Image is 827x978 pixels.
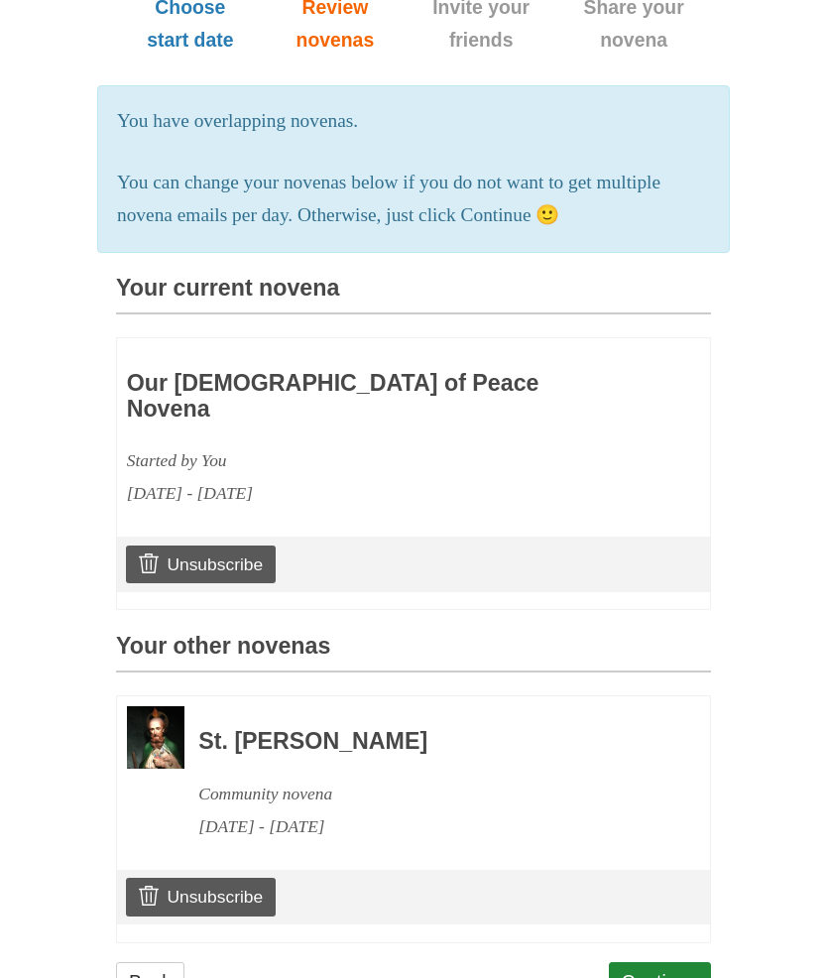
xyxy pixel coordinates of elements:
a: Unsubscribe [126,878,276,916]
h3: Your other novenas [116,634,711,672]
div: Started by You [127,444,585,477]
p: You have overlapping novenas. [117,105,710,138]
h3: Your current novena [116,276,711,314]
div: [DATE] - [DATE] [127,477,585,510]
a: Unsubscribe [126,546,276,583]
h3: St. [PERSON_NAME] [198,729,656,755]
img: Novena image [127,706,184,769]
p: You can change your novenas below if you do not want to get multiple novena emails per day. Other... [117,167,710,232]
div: [DATE] - [DATE] [198,810,656,843]
div: Community novena [198,778,656,810]
h3: Our [DEMOGRAPHIC_DATA] of Peace Novena [127,371,585,422]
